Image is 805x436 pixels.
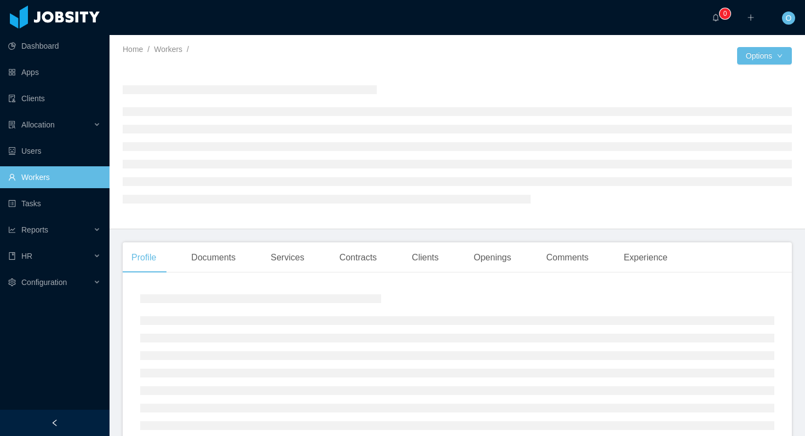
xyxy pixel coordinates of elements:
a: icon: robotUsers [8,140,101,162]
div: Clients [403,242,447,273]
i: icon: plus [747,14,755,21]
span: Configuration [21,278,67,287]
div: Comments [538,242,597,273]
i: icon: solution [8,121,16,129]
i: icon: line-chart [8,226,16,234]
a: icon: profileTasks [8,193,101,214]
i: icon: setting [8,278,16,286]
div: Documents [182,242,244,273]
span: O [786,11,792,25]
span: / [187,45,189,54]
sup: 0 [720,8,731,19]
span: Reports [21,225,48,234]
div: Contracts [331,242,386,273]
div: Services [262,242,313,273]
span: Allocation [21,120,55,129]
a: icon: userWorkers [8,166,101,188]
i: icon: book [8,252,16,260]
button: Optionsicon: down [737,47,792,65]
span: HR [21,252,32,260]
div: Experience [615,242,676,273]
a: icon: pie-chartDashboard [8,35,101,57]
a: icon: appstoreApps [8,61,101,83]
i: icon: bell [712,14,720,21]
div: Openings [465,242,520,273]
a: Home [123,45,143,54]
span: / [147,45,150,54]
a: Workers [154,45,182,54]
div: Profile [123,242,165,273]
a: icon: auditClients [8,88,101,109]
